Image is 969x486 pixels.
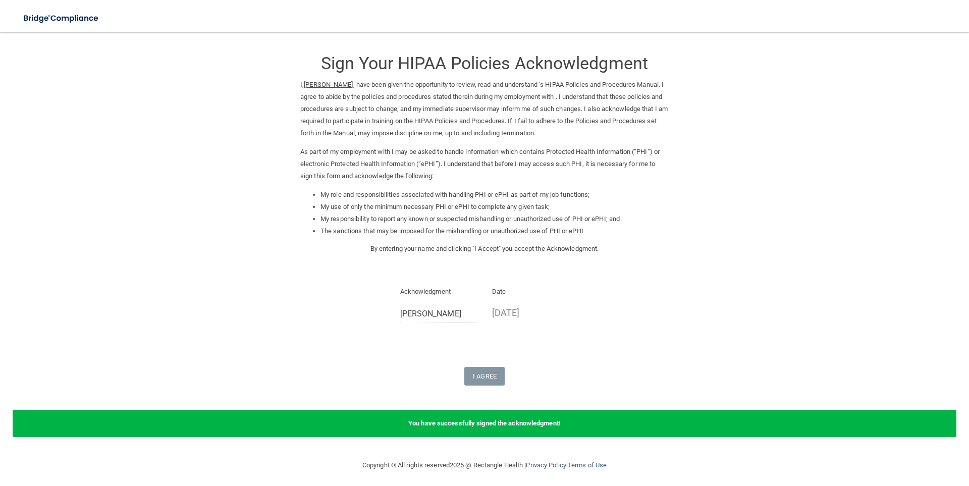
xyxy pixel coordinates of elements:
[408,419,561,427] b: You have successfully signed the acknowledgment!
[464,367,505,386] button: I Agree
[492,286,569,298] p: Date
[400,304,477,323] input: Full Name
[320,189,669,201] li: My role and responsibilities associated with handling PHI or ePHI as part of my job functions;
[300,146,669,182] p: As part of my employment with I may be asked to handle information which contains Protected Healt...
[15,8,108,29] img: bridge_compliance_login_screen.278c3ca4.svg
[300,54,669,73] h3: Sign Your HIPAA Policies Acknowledgment
[304,81,353,88] ins: [PERSON_NAME]
[320,213,669,225] li: My responsibility to report any known or suspected mishandling or unauthorized use of PHI or ePHI...
[300,79,669,139] p: I, , have been given the opportunity to review, read and understand ’s HIPAA Policies and Procedu...
[320,201,669,213] li: My use of only the minimum necessary PHI or ePHI to complete any given task;
[320,225,669,237] li: The sanctions that may be imposed for the mishandling or unauthorized use of PHI or ePHI
[492,304,569,321] p: [DATE]
[400,286,477,298] p: Acknowledgment
[919,416,957,455] iframe: Drift Widget Chat Controller
[526,461,566,469] a: Privacy Policy
[300,243,669,255] p: By entering your name and clicking "I Accept" you accept the Acknowledgment.
[300,449,669,481] div: Copyright © All rights reserved 2025 @ Rectangle Health | |
[568,461,607,469] a: Terms of Use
